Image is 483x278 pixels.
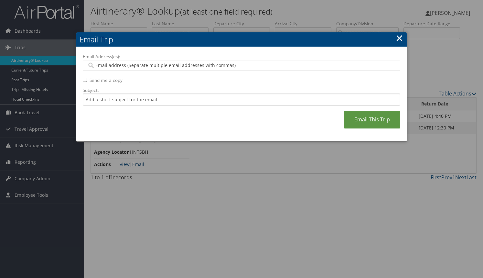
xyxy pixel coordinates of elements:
a: Email This Trip [344,111,400,128]
label: Subject: [83,87,400,94]
h2: Email Trip [76,32,407,47]
label: Email Address(es): [83,53,400,60]
input: Add a short subject for the email [83,94,400,106]
input: Email address (Separate multiple email addresses with commas) [87,62,396,69]
a: × [396,31,403,44]
label: Send me a copy [90,77,123,83]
